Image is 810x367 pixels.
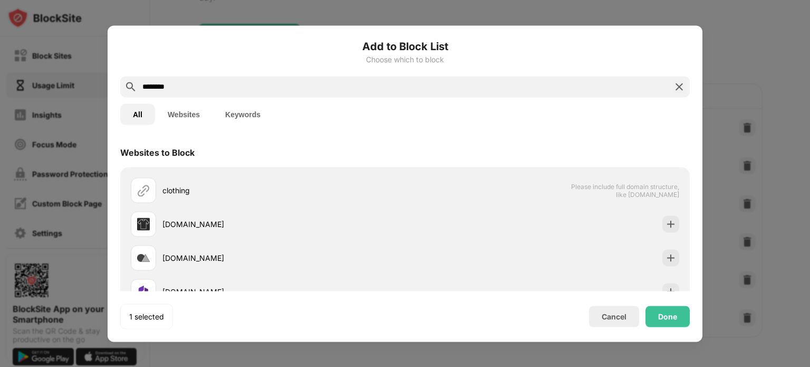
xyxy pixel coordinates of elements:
[137,218,150,230] img: favicons
[124,80,137,93] img: search.svg
[162,286,405,297] div: [DOMAIN_NAME]
[162,252,405,264] div: [DOMAIN_NAME]
[120,103,155,125] button: All
[120,147,195,157] div: Websites to Block
[571,182,679,198] span: Please include full domain structure, like [DOMAIN_NAME]
[137,251,150,264] img: favicons
[137,184,150,196] img: url.svg
[213,103,273,125] button: Keywords
[162,219,405,230] div: [DOMAIN_NAME]
[658,312,677,321] div: Done
[155,103,213,125] button: Websites
[162,185,405,196] div: clothing
[602,312,626,321] div: Cancel
[120,38,690,54] h6: Add to Block List
[129,311,164,322] div: 1 selected
[120,55,690,63] div: Choose which to block
[137,285,150,298] img: favicons
[673,80,686,93] img: search-close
